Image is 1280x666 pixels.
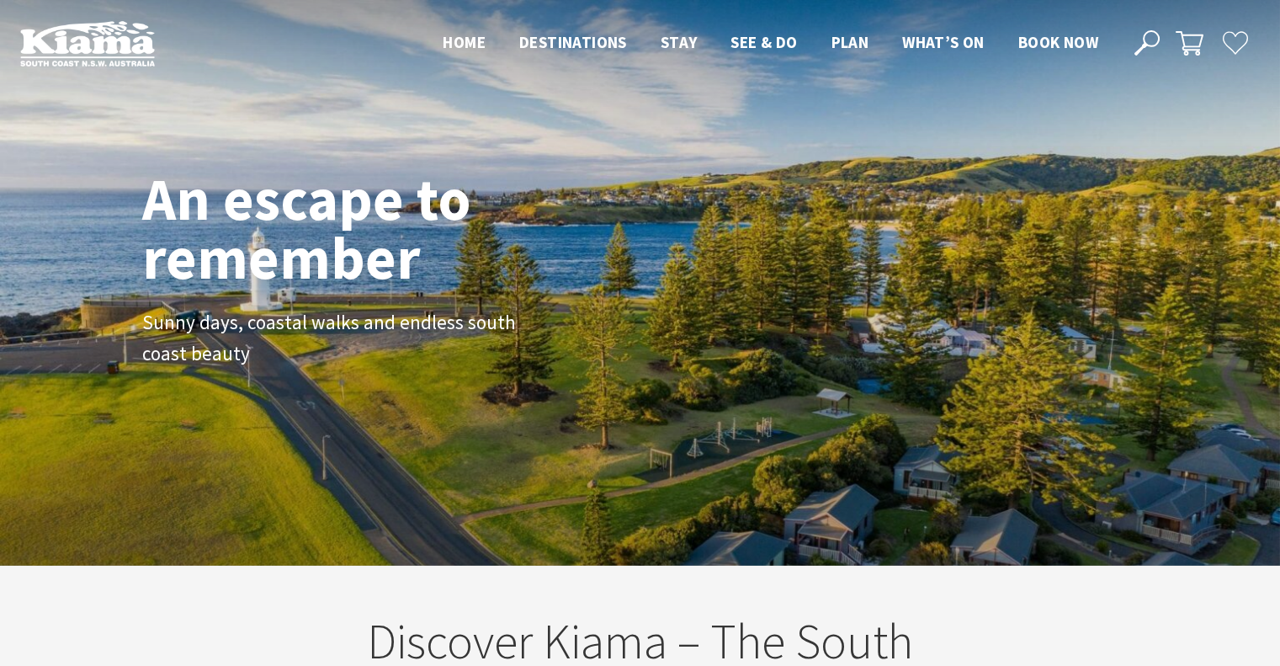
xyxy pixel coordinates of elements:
[443,32,486,52] span: Home
[730,32,797,52] span: See & Do
[519,32,627,52] span: Destinations
[426,29,1115,57] nav: Main Menu
[142,169,605,287] h1: An escape to remember
[661,32,698,52] span: Stay
[20,20,155,67] img: Kiama Logo
[902,32,985,52] span: What’s On
[142,307,521,370] p: Sunny days, coastal walks and endless south coast beauty
[831,32,869,52] span: Plan
[1018,32,1098,52] span: Book now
